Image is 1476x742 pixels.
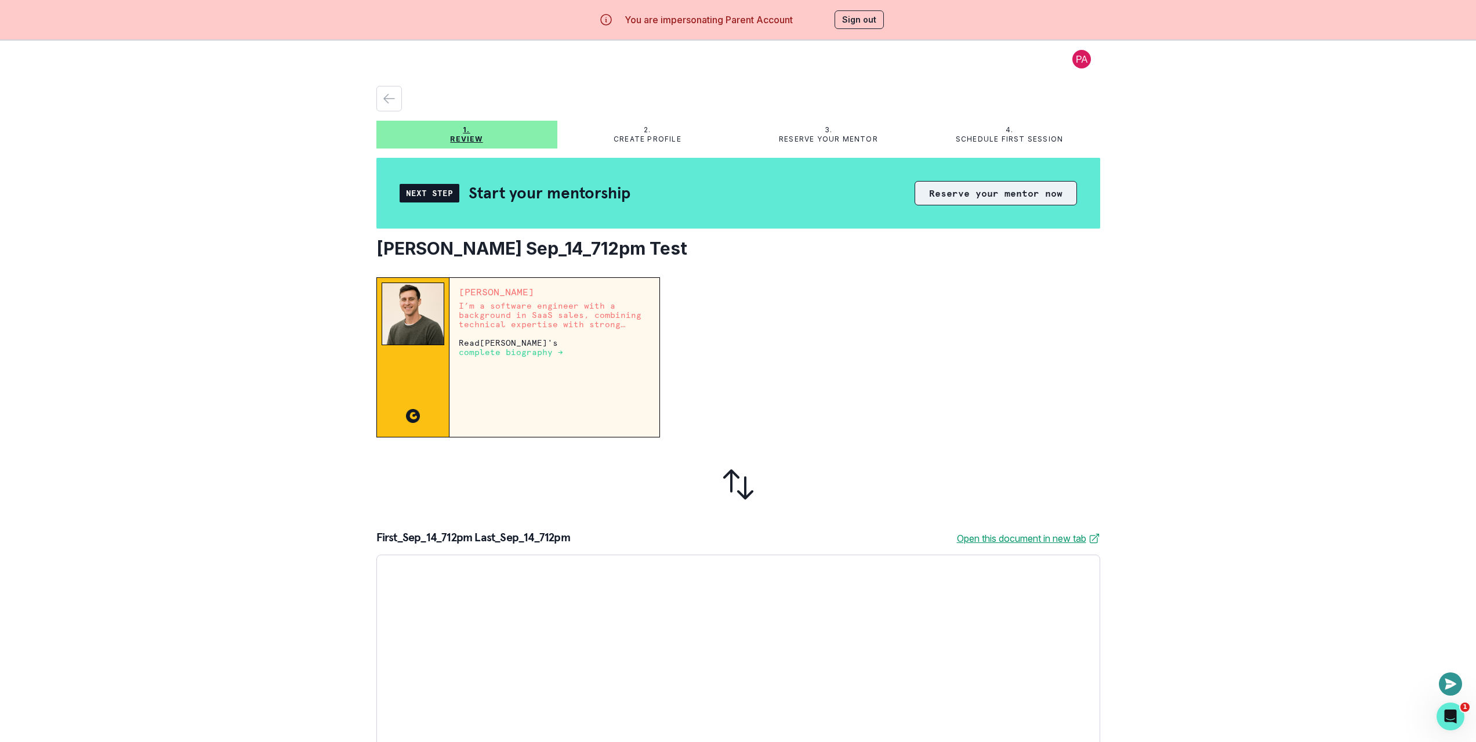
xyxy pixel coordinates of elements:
p: 3. [825,125,832,135]
p: Reserve your mentor [779,135,878,144]
p: Schedule first session [956,135,1063,144]
h2: [PERSON_NAME] Sep_14_712pm Test [376,238,1100,259]
button: Sign out [835,10,884,29]
div: Next Step [400,184,459,202]
iframe: Intercom live chat [1437,703,1464,730]
img: CC image [406,409,420,423]
button: profile picture [1063,50,1100,68]
button: Open or close messaging widget [1439,672,1462,696]
span: 1 [1460,703,1470,712]
p: You are impersonating Parent Account [625,13,793,27]
button: Reserve your mentor now [915,181,1077,205]
p: First_Sep_14_712pm Last_Sep_14_712pm [376,531,570,545]
a: complete biography → [459,347,563,357]
p: Review [450,135,483,144]
p: [PERSON_NAME] [459,287,651,296]
p: Read [PERSON_NAME] 's [459,338,651,357]
p: 2. [644,125,651,135]
p: 4. [1006,125,1013,135]
img: Mentor Image [382,283,444,345]
h2: Start your mentorship [469,183,630,203]
p: I’m a software engineer with a background in SaaS sales, combining technical expertise with stron... [459,301,651,329]
a: Open this document in new tab [957,531,1100,545]
p: Create profile [614,135,681,144]
p: 1. [463,125,470,135]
